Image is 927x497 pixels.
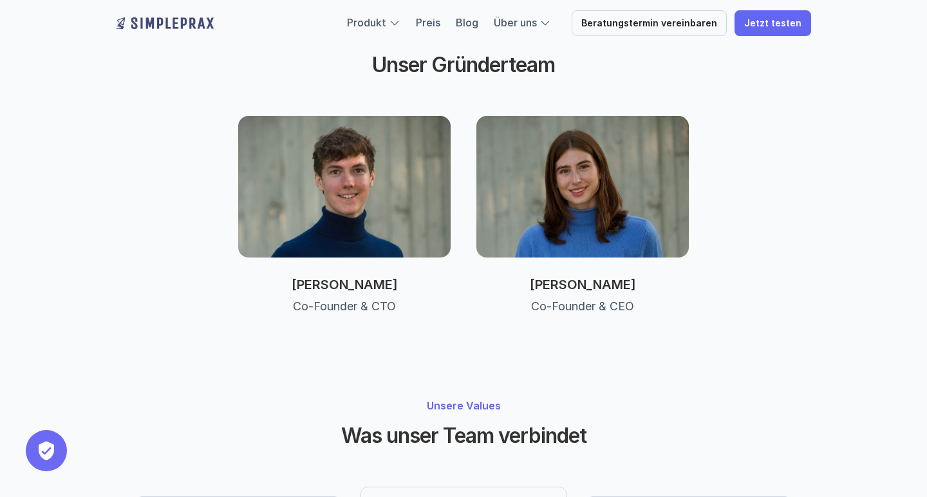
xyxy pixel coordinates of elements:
p: Co-Founder & CTO [238,299,451,314]
a: Produkt [347,16,386,29]
a: Blog [456,16,478,29]
p: Co-Founder & CEO [476,299,689,314]
p: [PERSON_NAME] [476,277,689,292]
p: [PERSON_NAME] [238,277,451,292]
h2: Was unser Team verbindet [303,424,624,448]
a: Jetzt testen [735,10,811,36]
p: Jetzt testen [744,18,801,29]
p: Beratungstermin vereinbaren [581,18,717,29]
a: Preis [416,16,440,29]
h2: Unser Gründerteam [303,53,624,77]
a: Beratungstermin vereinbaren [572,10,727,36]
a: Über uns [494,16,537,29]
p: Unsere Values [216,398,711,413]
